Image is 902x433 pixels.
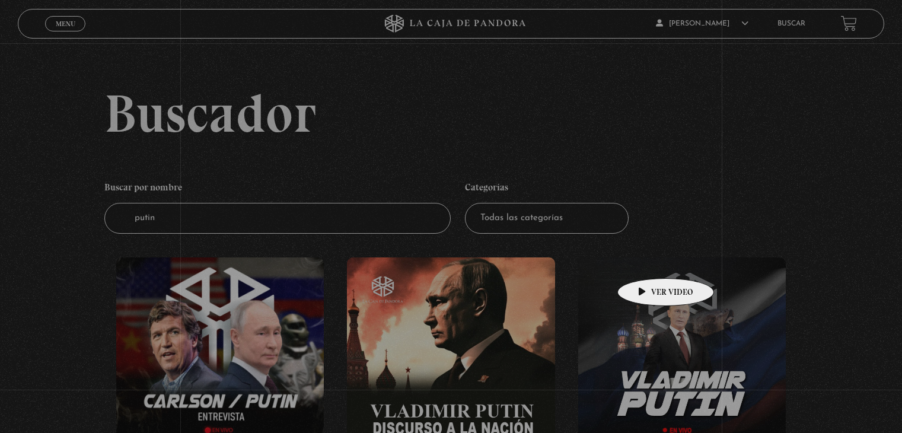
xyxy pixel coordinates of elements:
[104,87,884,140] h2: Buscador
[56,20,75,27] span: Menu
[841,15,857,31] a: View your shopping cart
[777,20,805,27] a: Buscar
[656,20,748,27] span: [PERSON_NAME]
[465,176,629,203] h4: Categorías
[104,176,451,203] h4: Buscar por nombre
[52,30,79,38] span: Cerrar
